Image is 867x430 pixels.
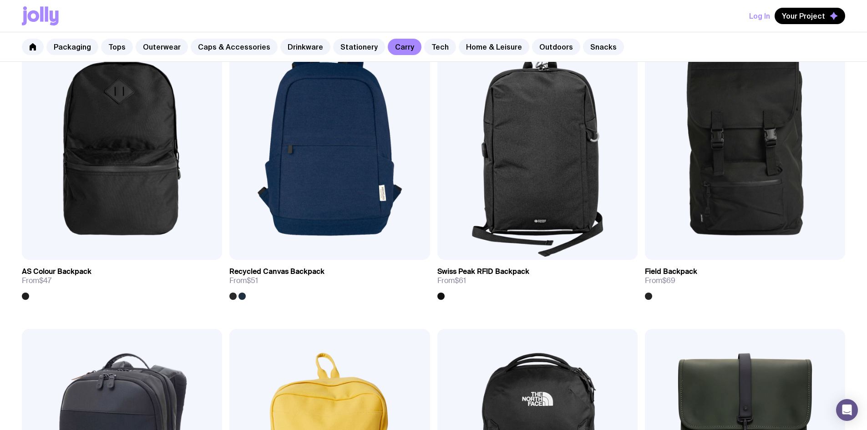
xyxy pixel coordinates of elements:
[333,39,385,55] a: Stationery
[22,260,222,300] a: AS Colour BackpackFrom$47
[645,260,845,300] a: Field BackpackFrom$69
[136,39,188,55] a: Outerwear
[388,39,421,55] a: Carry
[532,39,580,55] a: Outdoors
[22,267,91,276] h3: AS Colour Backpack
[645,267,697,276] h3: Field Backpack
[662,276,675,285] span: $69
[229,276,258,285] span: From
[101,39,133,55] a: Tops
[437,260,638,300] a: Swiss Peak RFID BackpackFrom$61
[775,8,845,24] button: Your Project
[22,276,51,285] span: From
[455,276,466,285] span: $61
[191,39,278,55] a: Caps & Accessories
[247,276,258,285] span: $51
[583,39,624,55] a: Snacks
[39,276,51,285] span: $47
[782,11,825,20] span: Your Project
[749,8,770,24] button: Log In
[46,39,98,55] a: Packaging
[280,39,330,55] a: Drinkware
[229,260,430,300] a: Recycled Canvas BackpackFrom$51
[459,39,529,55] a: Home & Leisure
[836,399,858,421] div: Open Intercom Messenger
[645,276,675,285] span: From
[437,267,529,276] h3: Swiss Peak RFID Backpack
[229,267,324,276] h3: Recycled Canvas Backpack
[424,39,456,55] a: Tech
[437,276,466,285] span: From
